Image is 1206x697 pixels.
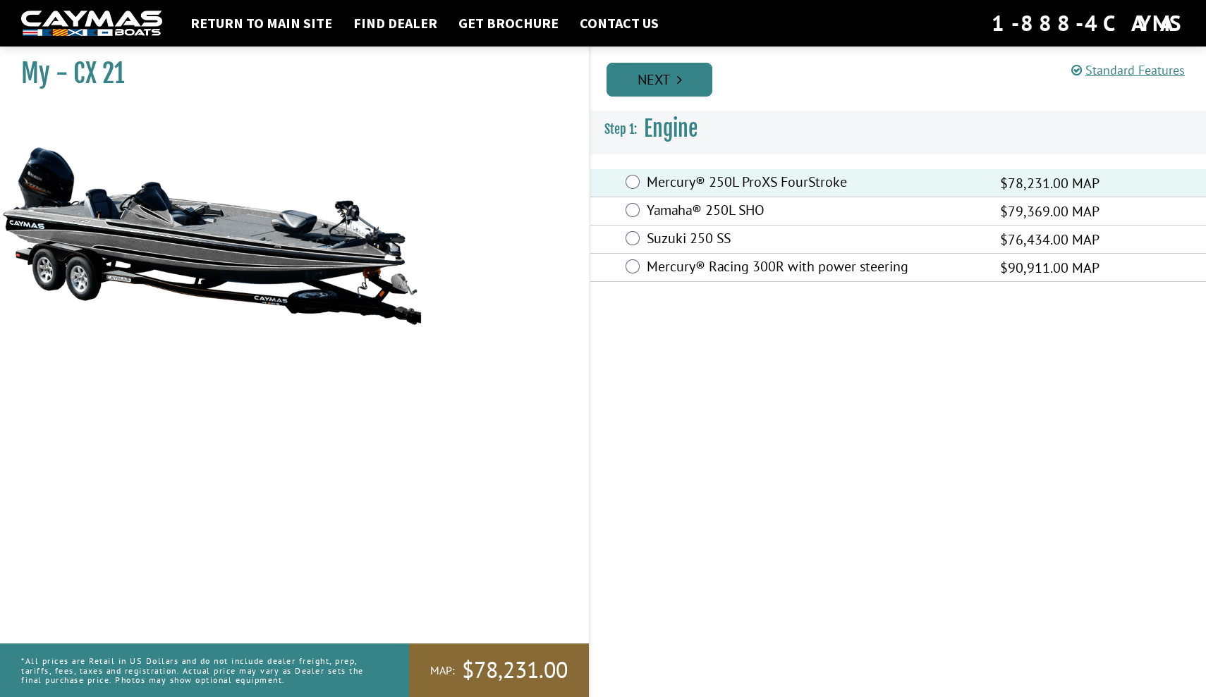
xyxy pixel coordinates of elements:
[573,14,666,32] a: Contact Us
[21,11,162,37] img: white-logo-c9c8dbefe5ff5ceceb0f0178aa75bf4bb51f6bca0971e226c86eb53dfe498488.png
[1000,229,1100,250] span: $76,434.00 MAP
[1071,62,1185,78] a: Standard Features
[603,61,1206,97] ul: Pagination
[992,8,1185,39] div: 1-888-4CAYMAS
[462,655,568,685] span: $78,231.00
[1000,257,1100,278] span: $90,911.00 MAP
[590,103,1206,155] h3: Engine
[647,258,982,278] label: Mercury® Racing 300R with power steering
[21,58,554,90] h1: My - CX 21
[1000,173,1100,194] span: $78,231.00 MAP
[451,14,566,32] a: Get Brochure
[346,14,444,32] a: Find Dealer
[409,643,589,697] a: MAP:$78,231.00
[430,663,455,678] span: MAP:
[21,649,377,691] p: *All prices are Retail in US Dollars and do not include dealer freight, prep, tariffs, fees, taxe...
[647,202,982,222] label: Yamaha® 250L SHO
[647,230,982,250] label: Suzuki 250 SS
[647,173,982,194] label: Mercury® 250L ProXS FourStroke
[183,14,339,32] a: Return to main site
[1000,201,1100,222] span: $79,369.00 MAP
[607,63,712,97] a: Next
